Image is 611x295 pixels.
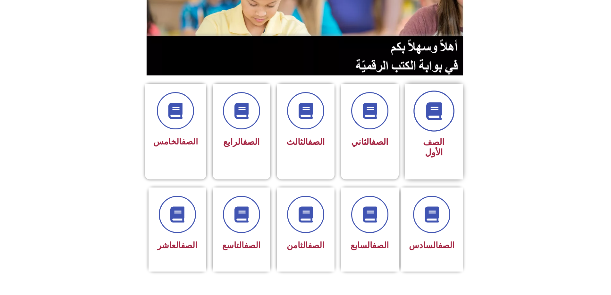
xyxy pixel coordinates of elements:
[409,240,454,250] span: السادس
[153,137,198,146] span: الخامس
[182,137,198,146] a: الصف
[308,137,325,147] a: الصف
[423,137,445,158] span: الصف الأول
[157,240,197,250] span: العاشر
[438,240,454,250] a: الصف
[372,240,389,250] a: الصف
[286,137,325,147] span: الثالث
[371,137,388,147] a: الصف
[244,240,260,250] a: الصف
[308,240,324,250] a: الصف
[351,137,388,147] span: الثاني
[287,240,324,250] span: الثامن
[351,240,389,250] span: السابع
[243,137,260,147] a: الصف
[222,240,260,250] span: التاسع
[223,137,260,147] span: الرابع
[181,240,197,250] a: الصف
